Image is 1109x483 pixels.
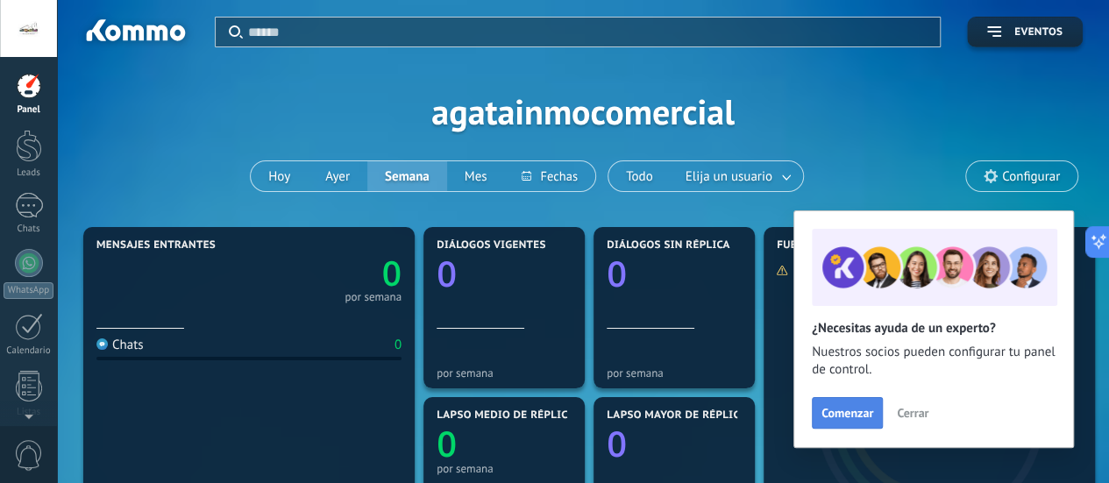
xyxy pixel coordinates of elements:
[889,400,936,426] button: Cerrar
[96,337,144,353] div: Chats
[367,161,447,191] button: Semana
[437,409,575,422] span: Lapso medio de réplica
[812,320,1056,337] h2: ¿Necesitas ayuda de un experto?
[812,397,883,429] button: Comenzar
[608,161,671,191] button: Todo
[682,165,776,188] span: Elija un usuario
[345,293,402,302] div: por semana
[777,239,878,252] span: Fuentes de leads
[607,239,730,252] span: Diálogos sin réplica
[1002,169,1060,184] span: Configurar
[437,366,572,380] div: por semana
[897,407,928,419] span: Cerrar
[447,161,505,191] button: Mes
[4,167,54,179] div: Leads
[437,249,457,297] text: 0
[607,419,627,467] text: 0
[504,161,594,191] button: Fechas
[437,462,572,475] div: por semana
[308,161,367,191] button: Ayer
[607,409,746,422] span: Lapso mayor de réplica
[437,419,457,467] text: 0
[671,161,803,191] button: Elija un usuario
[812,344,1056,379] span: Nuestros socios pueden configurar tu panel de control.
[607,249,627,297] text: 0
[96,338,108,350] img: Chats
[4,224,54,235] div: Chats
[4,345,54,357] div: Calendario
[96,239,216,252] span: Mensajes entrantes
[382,250,402,296] text: 0
[395,337,402,353] div: 0
[607,366,742,380] div: por semana
[251,161,308,191] button: Hoy
[249,250,402,296] a: 0
[4,282,53,299] div: WhatsApp
[4,104,54,116] div: Panel
[1014,26,1063,39] span: Eventos
[967,17,1083,47] button: Eventos
[821,407,873,419] span: Comenzar
[776,263,989,278] div: No hay suficientes datos para mostrar
[437,239,546,252] span: Diálogos vigentes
